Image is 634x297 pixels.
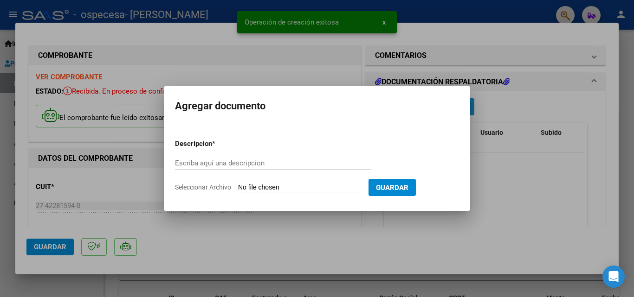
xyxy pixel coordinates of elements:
[369,179,416,196] button: Guardar
[602,265,625,288] div: Open Intercom Messenger
[175,97,459,115] h2: Agregar documento
[376,183,408,192] span: Guardar
[175,183,231,191] span: Seleccionar Archivo
[175,139,260,149] p: Descripcion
